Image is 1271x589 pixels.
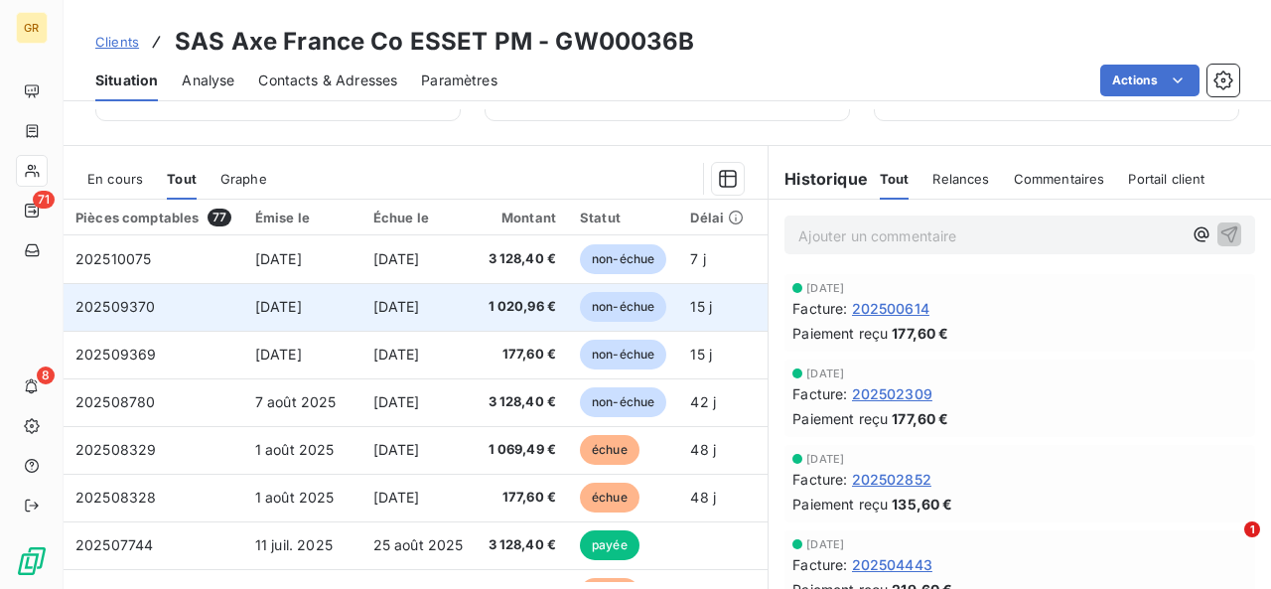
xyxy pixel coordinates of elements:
[95,71,158,90] span: Situation
[489,392,557,412] span: 3 128,40 €
[255,298,302,315] span: [DATE]
[1244,521,1260,537] span: 1
[806,538,844,550] span: [DATE]
[421,71,497,90] span: Paramètres
[690,441,716,458] span: 48 j
[373,346,420,363] span: [DATE]
[806,368,844,379] span: [DATE]
[37,367,55,384] span: 8
[1203,521,1251,569] iframe: Intercom live chat
[75,209,231,226] div: Pièces comptables
[1100,65,1200,96] button: Actions
[769,167,868,191] h6: Historique
[33,191,55,209] span: 71
[489,210,557,225] div: Montant
[220,171,267,187] span: Graphe
[690,346,712,363] span: 15 j
[1128,171,1204,187] span: Portail client
[1014,171,1105,187] span: Commentaires
[167,171,197,187] span: Tout
[255,393,337,410] span: 7 août 2025
[255,489,335,506] span: 1 août 2025
[768,210,831,225] div: Retard
[489,535,557,555] span: 3 128,40 €
[373,489,420,506] span: [DATE]
[892,323,948,344] span: 177,60 €
[690,393,716,410] span: 42 j
[255,210,350,225] div: Émise le
[792,469,847,490] span: Facture :
[880,171,910,187] span: Tout
[255,250,302,267] span: [DATE]
[182,71,234,90] span: Analyse
[792,494,888,515] span: Paiement reçu
[489,297,557,317] span: 1 020,96 €
[95,32,139,52] a: Clients
[489,249,557,269] span: 3 128,40 €
[580,244,666,274] span: non-échue
[792,298,847,319] span: Facture :
[75,441,156,458] span: 202508329
[175,24,695,60] h3: SAS Axe France Co ESSET PM - GW00036B
[580,483,639,513] span: échue
[852,469,931,490] span: 202502852
[852,298,929,319] span: 202500614
[806,453,844,465] span: [DATE]
[373,441,420,458] span: [DATE]
[792,323,888,344] span: Paiement reçu
[580,210,666,225] div: Statut
[489,345,557,365] span: 177,60 €
[806,282,844,294] span: [DATE]
[75,489,156,506] span: 202508328
[373,393,420,410] span: [DATE]
[932,171,989,187] span: Relances
[16,12,48,44] div: GR
[892,494,952,515] span: 135,60 €
[852,554,932,575] span: 202504443
[580,435,639,465] span: échue
[690,210,744,225] div: Délai
[489,488,557,508] span: 177,60 €
[489,440,557,460] span: 1 069,49 €
[373,250,420,267] span: [DATE]
[258,71,397,90] span: Contacts & Adresses
[580,292,666,322] span: non-échue
[373,536,464,553] span: 25 août 2025
[373,210,465,225] div: Échue le
[580,530,639,560] span: payée
[208,209,231,226] span: 77
[255,536,333,553] span: 11 juil. 2025
[690,250,705,267] span: 7 j
[580,340,666,369] span: non-échue
[95,34,139,50] span: Clients
[892,408,948,429] span: 177,60 €
[690,298,712,315] span: 15 j
[16,545,48,577] img: Logo LeanPay
[75,346,156,363] span: 202509369
[690,489,716,506] span: 48 j
[75,393,155,410] span: 202508780
[373,298,420,315] span: [DATE]
[792,383,847,404] span: Facture :
[852,383,932,404] span: 202502309
[75,250,151,267] span: 202510075
[792,408,888,429] span: Paiement reçu
[255,441,335,458] span: 1 août 2025
[75,536,153,553] span: 202507744
[255,346,302,363] span: [DATE]
[75,298,155,315] span: 202509370
[580,387,666,417] span: non-échue
[792,554,847,575] span: Facture :
[87,171,143,187] span: En cours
